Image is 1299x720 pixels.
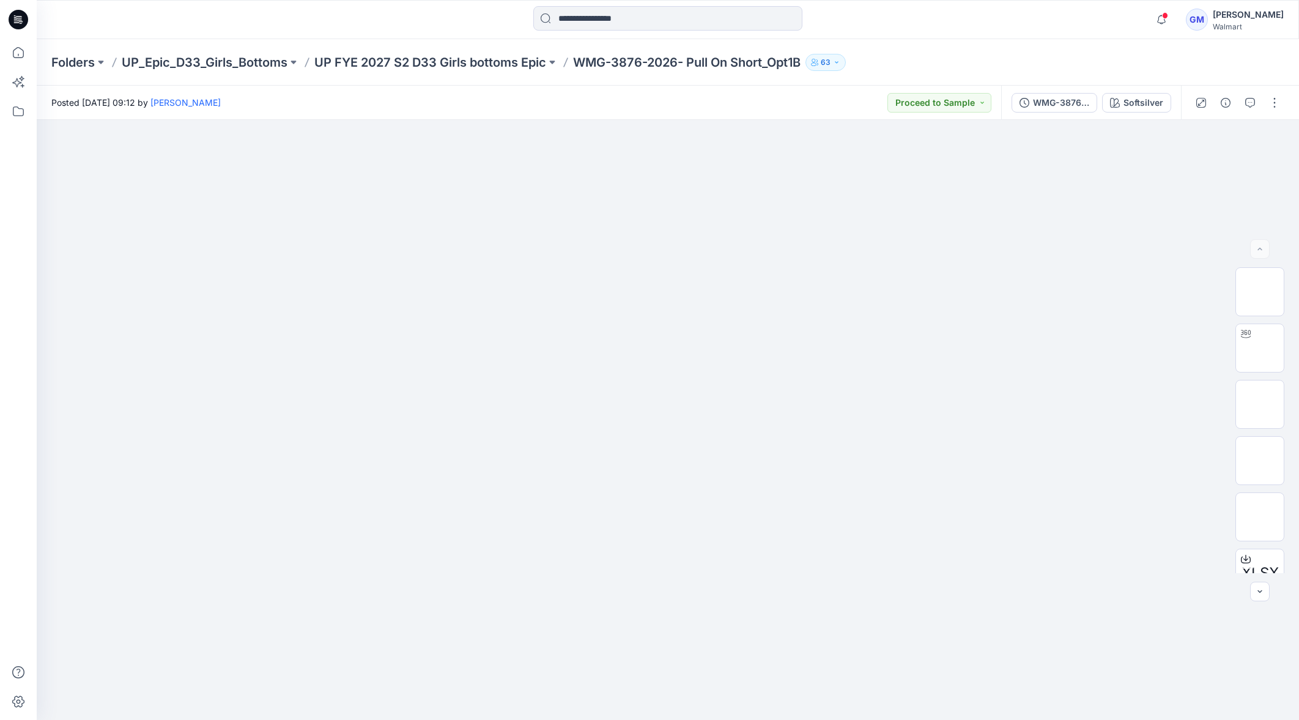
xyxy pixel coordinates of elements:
div: GM [1186,9,1208,31]
div: [PERSON_NAME] [1213,7,1284,22]
div: WMG-3876-2026_Rev1_Pull On Short_Opt1B_Full Colorway [1033,96,1089,109]
button: WMG-3876-2026_Rev1_Pull On Short_Opt1B_Full Colorway [1012,93,1097,113]
span: Posted [DATE] 09:12 by [51,96,221,109]
a: UP FYE 2027 S2 D33 Girls bottoms Epic [314,54,546,71]
p: WMG-3876-2026- Pull On Short_Opt1B [573,54,801,71]
div: Walmart [1213,22,1284,31]
p: 63 [821,56,831,69]
button: Softsilver [1102,93,1171,113]
span: XLSX [1242,562,1279,584]
a: Folders [51,54,95,71]
button: Details [1216,93,1235,113]
div: Softsilver [1123,96,1163,109]
a: UP_Epic_D33_Girls_Bottoms [122,54,287,71]
a: [PERSON_NAME] [150,97,221,108]
button: 63 [805,54,846,71]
